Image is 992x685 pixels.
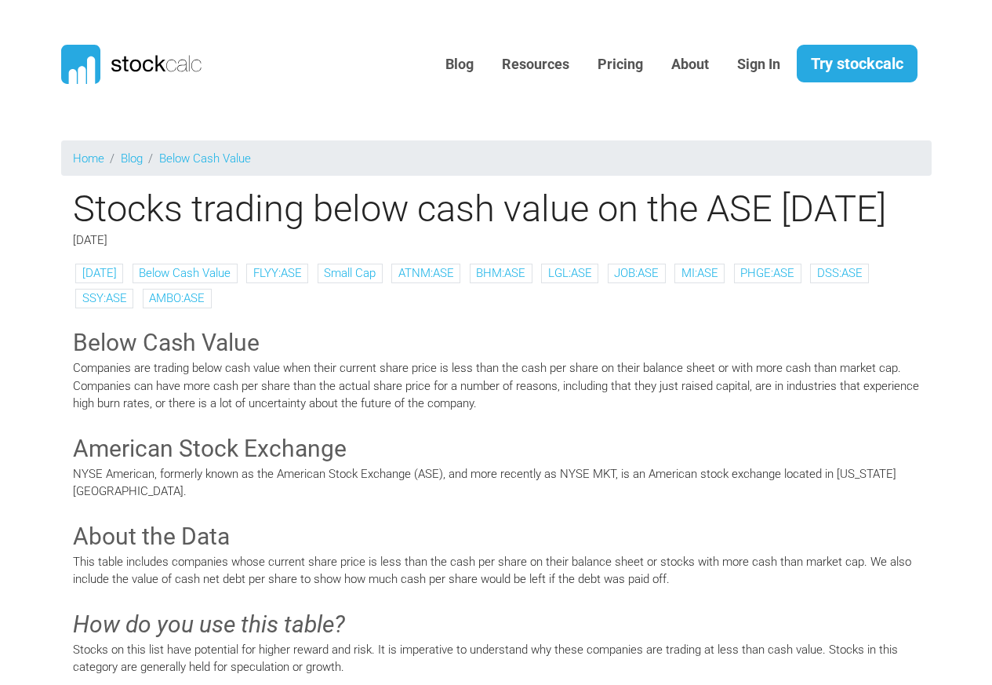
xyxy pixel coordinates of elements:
a: PHGE:ASE [740,266,794,280]
a: Blog [434,46,485,84]
a: Resources [490,46,581,84]
p: Companies are trading below cash value when their current share price is less than the cash per s... [73,359,920,413]
a: AMBO:ASE [149,291,205,305]
h3: About the Data [73,520,920,553]
p: Stocks on this list have potential for higher reward and risk. It is imperative to understand why... [73,641,920,676]
a: Below Cash Value [159,151,251,166]
nav: breadcrumb [61,140,932,176]
a: [DATE] [82,266,117,280]
a: Sign In [725,46,792,84]
a: ATNM:ASE [398,266,454,280]
a: About [660,46,721,84]
h3: How do you use this table? [73,608,920,641]
a: Below Cash Value [139,266,231,280]
a: JOB:ASE [614,266,659,280]
a: FLYY:ASE [253,266,302,280]
a: Blog [121,151,143,166]
p: This table includes companies whose current share price is less than the cash per share on their ... [73,553,920,588]
a: Small Cap [324,266,376,280]
a: Try stockcalc [797,45,918,82]
p: NYSE American, formerly known as the American Stock Exchange (ASE), and more recently as NYSE MKT... [73,465,920,501]
a: BHM:ASE [476,266,525,280]
h1: Stocks trading below cash value on the ASE [DATE] [61,187,932,231]
h3: Below Cash Value [73,326,920,359]
a: MI:ASE [681,266,718,280]
a: Pricing [586,46,655,84]
a: SSY:ASE [82,291,127,305]
a: Home [73,151,104,166]
h3: American Stock Exchange [73,432,920,465]
a: DSS:ASE [817,266,863,280]
span: [DATE] [73,233,107,247]
a: LGL:ASE [548,266,592,280]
